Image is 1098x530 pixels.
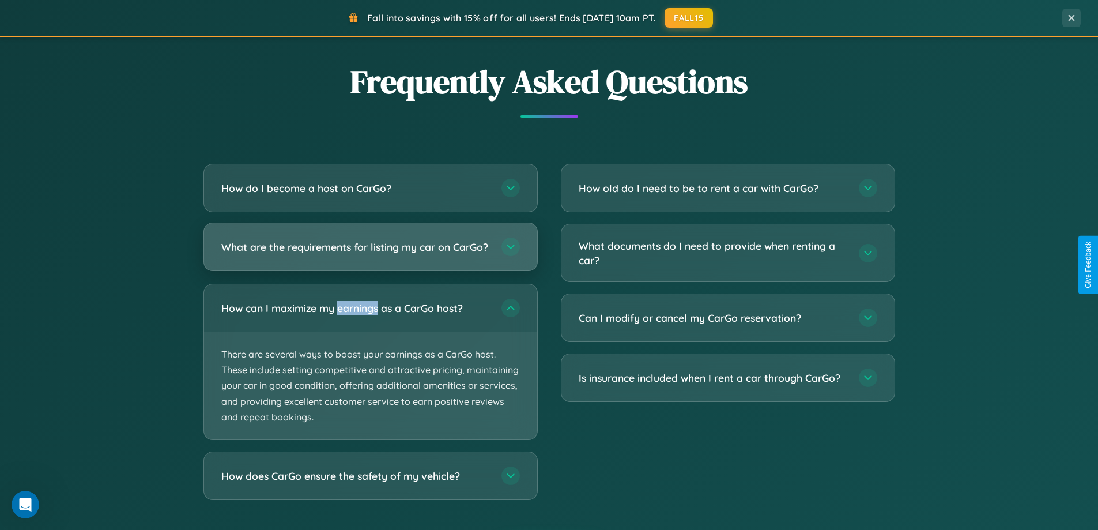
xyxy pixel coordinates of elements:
div: Give Feedback [1084,242,1092,288]
iframe: Intercom live chat [12,491,39,518]
span: Fall into savings with 15% off for all users! Ends [DATE] 10am PT. [367,12,656,24]
button: FALL15 [665,8,713,28]
h3: What documents do I need to provide when renting a car? [579,239,847,267]
h3: What are the requirements for listing my car on CarGo? [221,240,490,254]
p: There are several ways to boost your earnings as a CarGo host. These include setting competitive ... [204,332,537,439]
h3: Is insurance included when I rent a car through CarGo? [579,371,847,385]
h3: How old do I need to be to rent a car with CarGo? [579,181,847,196]
h3: How do I become a host on CarGo? [221,181,490,196]
h3: How does CarGo ensure the safety of my vehicle? [221,469,490,483]
h3: How can I maximize my earnings as a CarGo host? [221,301,490,315]
h3: Can I modify or cancel my CarGo reservation? [579,311,847,325]
h2: Frequently Asked Questions [203,59,895,104]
